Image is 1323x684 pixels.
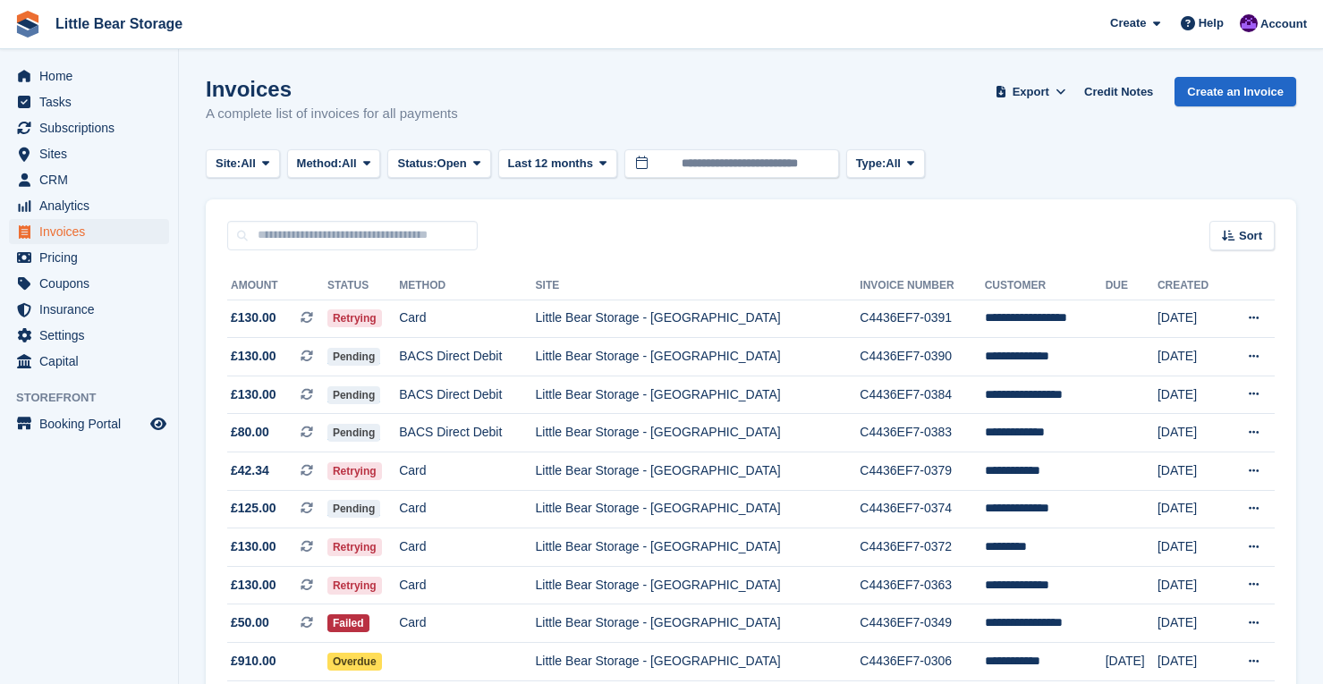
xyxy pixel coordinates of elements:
[399,272,535,300] th: Method
[399,566,535,604] td: Card
[1175,77,1296,106] a: Create an Invoice
[536,338,861,376] td: Little Bear Storage - [GEOGRAPHIC_DATA]
[1158,643,1225,681] td: [DATE]
[1239,227,1262,245] span: Sort
[1199,14,1224,32] span: Help
[327,500,380,518] span: Pending
[327,272,399,300] th: Status
[399,528,535,567] td: Card
[1110,14,1146,32] span: Create
[860,338,984,376] td: C4436EF7-0390
[886,155,901,173] span: All
[48,9,190,38] a: Little Bear Storage
[399,452,535,491] td: Card
[16,389,178,407] span: Storefront
[231,537,276,556] span: £130.00
[860,272,984,300] th: Invoice Number
[1158,528,1225,567] td: [DATE]
[9,193,169,218] a: menu
[846,149,925,179] button: Type: All
[399,490,535,528] td: Card
[536,566,861,604] td: Little Bear Storage - [GEOGRAPHIC_DATA]
[536,272,861,300] th: Site
[14,11,41,38] img: stora-icon-8386f47178a22dfd0bd8f6a31ec36ba5ce8667c1dd55bd0f319d3a0aa187defe.svg
[231,461,269,480] span: £42.34
[397,155,437,173] span: Status:
[39,115,147,140] span: Subscriptions
[536,300,861,338] td: Little Bear Storage - [GEOGRAPHIC_DATA]
[536,490,861,528] td: Little Bear Storage - [GEOGRAPHIC_DATA]
[1158,604,1225,643] td: [DATE]
[297,155,343,173] span: Method:
[536,376,861,414] td: Little Bear Storage - [GEOGRAPHIC_DATA]
[498,149,617,179] button: Last 12 months
[227,272,327,300] th: Amount
[327,614,369,632] span: Failed
[39,141,147,166] span: Sites
[327,577,382,595] span: Retrying
[399,338,535,376] td: BACS Direct Debit
[39,297,147,322] span: Insurance
[991,77,1070,106] button: Export
[39,167,147,192] span: CRM
[327,424,380,442] span: Pending
[206,77,458,101] h1: Invoices
[536,528,861,567] td: Little Bear Storage - [GEOGRAPHIC_DATA]
[327,348,380,366] span: Pending
[399,604,535,643] td: Card
[860,452,984,491] td: C4436EF7-0379
[387,149,490,179] button: Status: Open
[856,155,886,173] span: Type:
[287,149,381,179] button: Method: All
[536,452,861,491] td: Little Bear Storage - [GEOGRAPHIC_DATA]
[9,219,169,244] a: menu
[399,376,535,414] td: BACS Direct Debit
[231,576,276,595] span: £130.00
[9,411,169,436] a: menu
[39,245,147,270] span: Pricing
[327,386,380,404] span: Pending
[39,63,147,89] span: Home
[1077,77,1160,106] a: Credit Notes
[327,462,382,480] span: Retrying
[1106,272,1158,300] th: Due
[39,193,147,218] span: Analytics
[9,141,169,166] a: menu
[1158,338,1225,376] td: [DATE]
[9,115,169,140] a: menu
[39,271,147,296] span: Coupons
[39,89,147,114] span: Tasks
[508,155,593,173] span: Last 12 months
[1158,376,1225,414] td: [DATE]
[9,271,169,296] a: menu
[860,414,984,452] td: C4436EF7-0383
[1158,566,1225,604] td: [DATE]
[231,385,276,404] span: £130.00
[39,411,147,436] span: Booking Portal
[1158,414,1225,452] td: [DATE]
[1013,83,1049,101] span: Export
[231,308,276,327] span: £130.00
[206,104,458,124] p: A complete list of invoices for all payments
[860,300,984,338] td: C4436EF7-0391
[216,155,241,173] span: Site:
[860,490,984,528] td: C4436EF7-0374
[536,414,861,452] td: Little Bear Storage - [GEOGRAPHIC_DATA]
[1260,15,1307,33] span: Account
[1106,643,1158,681] td: [DATE]
[39,219,147,244] span: Invoices
[399,414,535,452] td: BACS Direct Debit
[327,653,382,671] span: Overdue
[39,323,147,348] span: Settings
[1240,14,1258,32] img: Henry Hastings
[327,538,382,556] span: Retrying
[241,155,256,173] span: All
[9,167,169,192] a: menu
[860,566,984,604] td: C4436EF7-0363
[1158,300,1225,338] td: [DATE]
[231,499,276,518] span: £125.00
[327,309,382,327] span: Retrying
[860,528,984,567] td: C4436EF7-0372
[9,297,169,322] a: menu
[860,604,984,643] td: C4436EF7-0349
